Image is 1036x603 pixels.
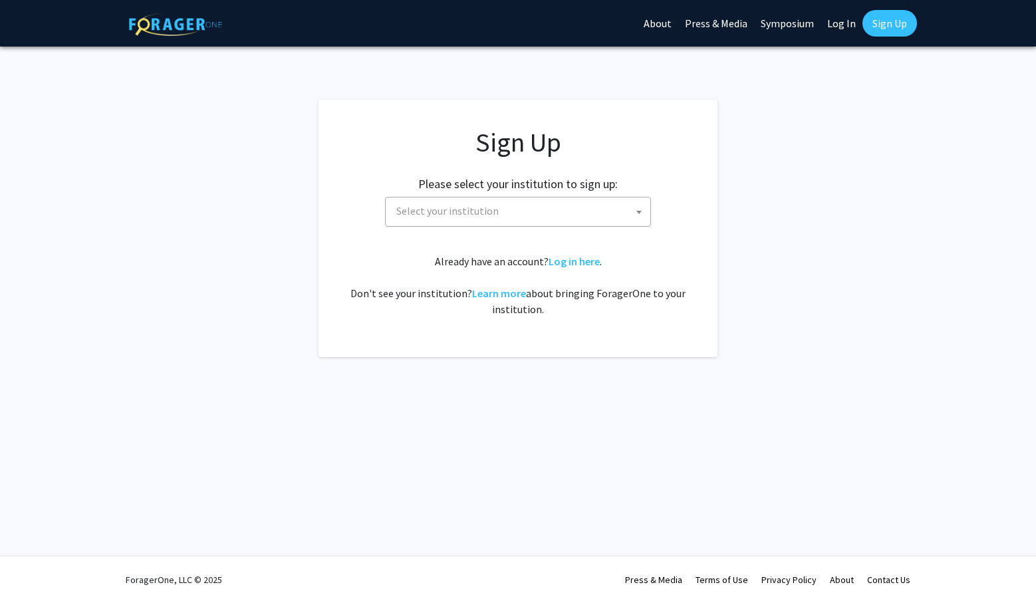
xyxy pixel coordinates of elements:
[129,13,222,36] img: ForagerOne Logo
[830,574,854,586] a: About
[862,10,917,37] a: Sign Up
[385,197,651,227] span: Select your institution
[625,574,682,586] a: Press & Media
[391,197,650,225] span: Select your institution
[761,574,817,586] a: Privacy Policy
[345,253,691,317] div: Already have an account? . Don't see your institution? about bringing ForagerOne to your institut...
[549,255,600,268] a: Log in here
[126,556,222,603] div: ForagerOne, LLC © 2025
[472,287,526,300] a: Learn more about bringing ForagerOne to your institution
[396,204,499,217] span: Select your institution
[345,126,691,158] h1: Sign Up
[418,177,618,191] h2: Please select your institution to sign up:
[696,574,748,586] a: Terms of Use
[867,574,910,586] a: Contact Us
